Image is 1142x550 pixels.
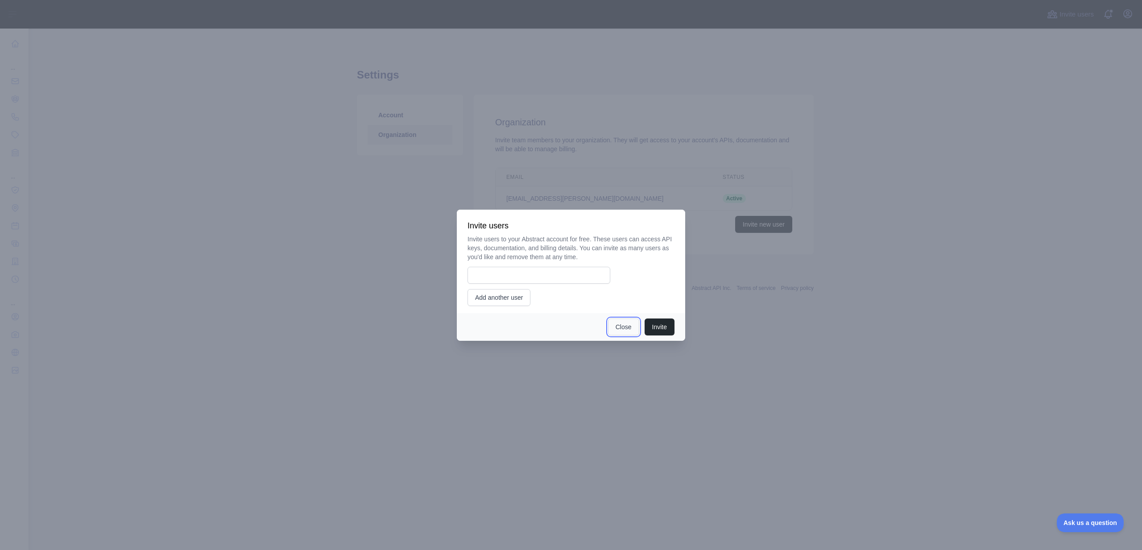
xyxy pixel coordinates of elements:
[468,289,530,306] button: Add another user
[468,220,674,231] h3: Invite users
[468,235,674,261] p: Invite users to your Abstract account for free. These users can access API keys, documentation, a...
[1057,513,1124,532] iframe: Toggle Customer Support
[645,318,674,335] button: Invite
[608,318,639,335] button: Close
